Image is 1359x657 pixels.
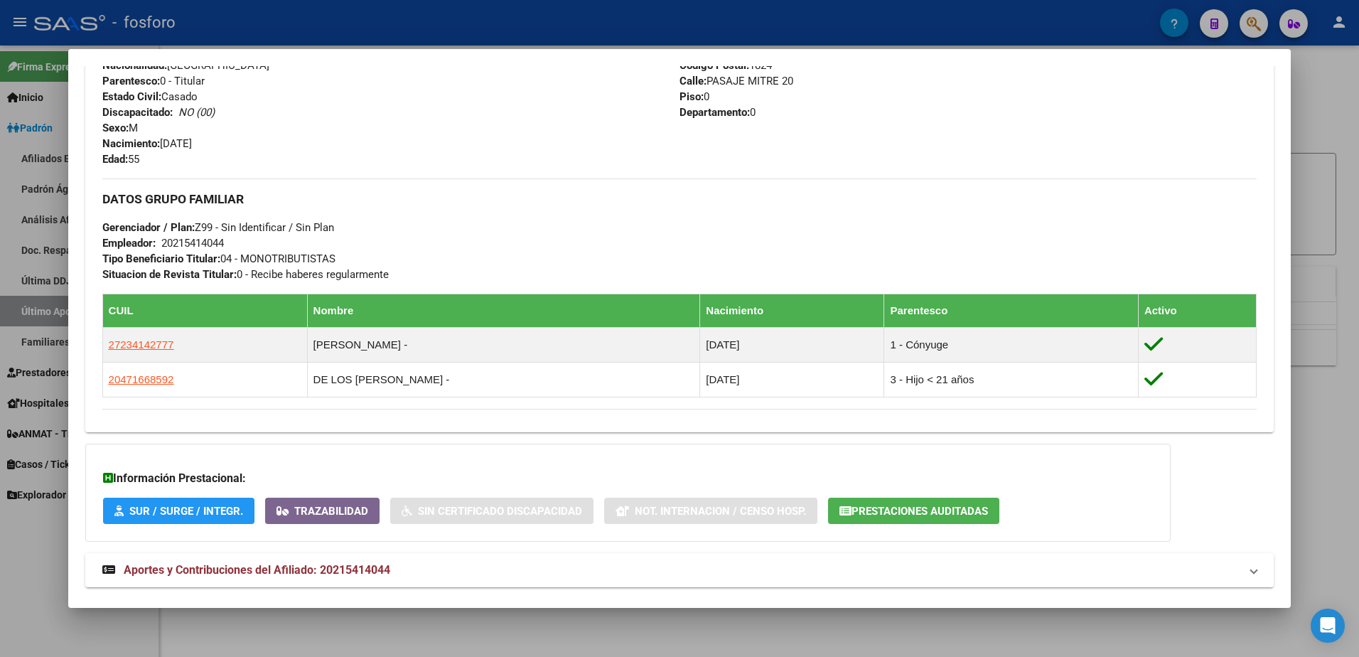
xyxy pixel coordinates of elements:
th: CUIL [102,294,307,327]
strong: Tipo Beneficiario Titular: [102,252,220,265]
strong: Empleador: [102,237,156,250]
th: Nombre [307,294,700,327]
span: 1824 [679,59,772,72]
button: Sin Certificado Discapacidad [390,498,593,524]
button: SUR / SURGE / INTEGR. [103,498,254,524]
th: Parentesco [884,294,1138,327]
strong: Nacimiento: [102,137,160,150]
span: Casado [102,90,198,103]
strong: Código Postal: [679,59,749,72]
div: 20215414044 [161,235,224,251]
td: [PERSON_NAME] - [307,327,700,362]
span: 55 [102,153,139,166]
strong: Sexo: [102,122,129,134]
span: SUR / SURGE / INTEGR. [129,505,243,518]
td: [DATE] [700,327,884,362]
span: 20471668592 [109,373,174,385]
span: Aportes y Contribuciones del Afiliado: 20215414044 [124,563,390,577]
td: [DATE] [700,362,884,397]
h3: Información Prestacional: [103,470,1153,487]
td: 3 - Hijo < 21 años [884,362,1138,397]
span: 0 [679,90,709,103]
strong: Calle: [679,75,707,87]
h3: DATOS GRUPO FAMILIAR [102,191,1257,207]
strong: Discapacitado: [102,106,173,119]
strong: Estado Civil: [102,90,161,103]
button: Trazabilidad [265,498,380,524]
span: Trazabilidad [294,505,368,518]
span: 0 - Titular [102,75,205,87]
span: Sin Certificado Discapacidad [418,505,582,518]
span: [GEOGRAPHIC_DATA] [102,59,269,72]
mat-expansion-panel-header: Aportes y Contribuciones del Afiliado: 20215414044 [85,553,1274,587]
strong: Nacionalidad: [102,59,167,72]
strong: Edad: [102,153,128,166]
th: Nacimiento [700,294,884,327]
th: Activo [1138,294,1256,327]
span: M [102,122,138,134]
strong: Parentesco: [102,75,160,87]
td: DE LOS [PERSON_NAME] - [307,362,700,397]
span: Not. Internacion / Censo Hosp. [635,505,806,518]
span: [DATE] [102,137,192,150]
span: 04 - MONOTRIBUTISTAS [102,252,335,265]
span: 0 - Recibe haberes regularmente [102,268,389,281]
span: PASAJE MITRE 20 [679,75,793,87]
div: Open Intercom Messenger [1311,609,1345,643]
button: Not. Internacion / Censo Hosp. [604,498,817,524]
i: NO (00) [178,106,215,119]
td: 1 - Cónyuge [884,327,1138,362]
span: 27234142777 [109,338,174,351]
span: Prestaciones Auditadas [852,505,988,518]
button: Prestaciones Auditadas [828,498,999,524]
span: Z99 - Sin Identificar / Sin Plan [102,221,334,234]
span: 0 [679,106,756,119]
strong: Gerenciador / Plan: [102,221,195,234]
strong: Situacion de Revista Titular: [102,268,237,281]
strong: Departamento: [679,106,750,119]
strong: Piso: [679,90,704,103]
